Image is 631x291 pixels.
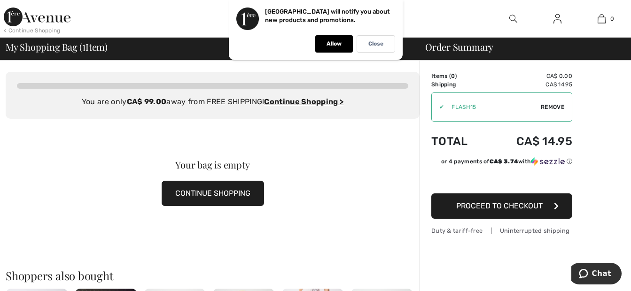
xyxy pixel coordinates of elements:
[431,169,572,190] iframe: PayPal-paypal
[432,103,444,111] div: ✔
[127,97,167,106] strong: CA$ 99.00
[610,15,614,23] span: 0
[541,103,564,111] span: Remove
[17,96,408,107] div: You are only away from FREE SHIPPING!
[509,13,517,24] img: search the website
[553,13,561,24] img: My Info
[546,13,569,25] a: Sign In
[456,201,543,210] span: Proceed to Checkout
[487,80,572,89] td: CA$ 14.95
[4,8,70,26] img: 1ère Avenue
[490,158,518,165] span: CA$ 3.74
[26,160,399,169] div: Your bag is empty
[82,40,86,52] span: 1
[431,80,487,89] td: Shipping
[162,181,264,206] button: CONTINUE SHOPPING
[431,226,572,235] div: Duty & tariff-free | Uninterrupted shipping
[431,125,487,157] td: Total
[431,193,572,219] button: Proceed to Checkout
[431,72,487,80] td: Items ( )
[327,40,342,47] p: Allow
[431,157,572,169] div: or 4 payments ofCA$ 3.74withSezzle Click to learn more about Sezzle
[265,8,390,23] p: [GEOGRAPHIC_DATA] will notify you about new products and promotions.
[4,26,61,35] div: < Continue Shopping
[264,97,343,106] a: Continue Shopping >
[487,72,572,80] td: CA$ 0.00
[571,263,622,286] iframe: Opens a widget where you can chat to one of our agents
[368,40,383,47] p: Close
[598,13,606,24] img: My Bag
[444,93,541,121] input: Promo code
[580,13,623,24] a: 0
[487,125,572,157] td: CA$ 14.95
[6,270,420,281] h2: Shoppers also bought
[6,42,108,52] span: My Shopping Bag ( Item)
[531,157,565,166] img: Sezzle
[441,157,572,166] div: or 4 payments of with
[414,42,625,52] div: Order Summary
[451,73,455,79] span: 0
